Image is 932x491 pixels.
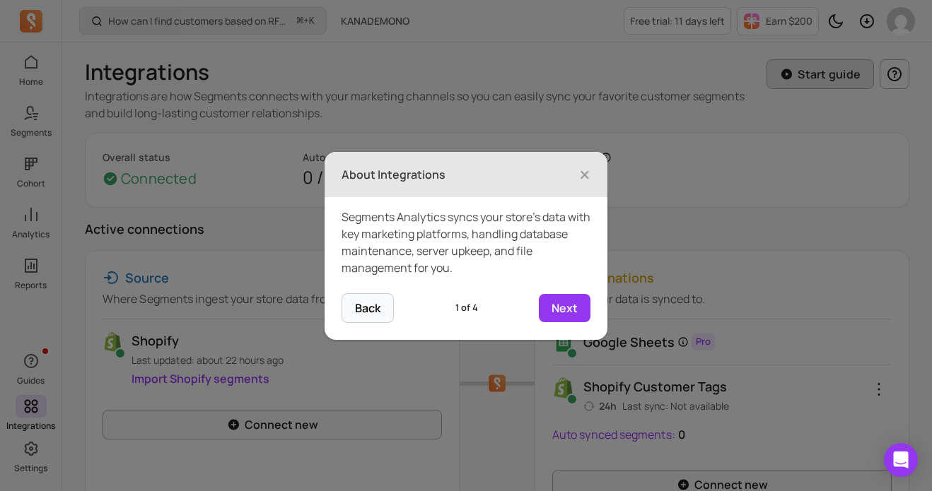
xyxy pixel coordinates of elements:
[579,163,590,186] button: Close Tour
[455,301,478,314] span: 1 of 4
[342,293,394,323] button: Back
[579,159,590,190] span: ×
[325,197,607,293] div: Segments Analytics syncs your store’s data with key marketing platforms, handling database mainte...
[539,294,590,322] button: Next
[342,166,445,183] h3: About Integrations
[884,443,918,477] div: Open Intercom Messenger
